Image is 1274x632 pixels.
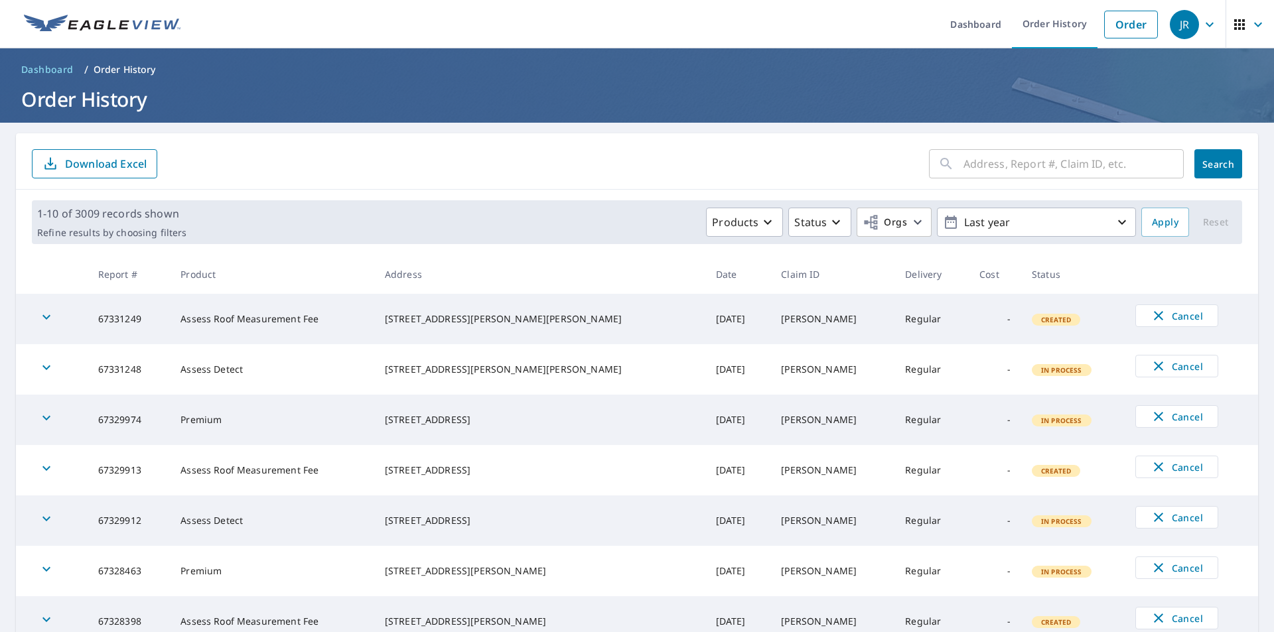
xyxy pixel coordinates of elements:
[170,546,374,596] td: Premium
[863,214,907,231] span: Orgs
[1033,466,1079,475] span: Created
[894,294,969,344] td: Regular
[770,255,894,294] th: Claim ID
[894,445,969,495] td: Regular
[857,208,932,237] button: Orgs
[705,395,771,445] td: [DATE]
[1135,456,1218,478] button: Cancel
[969,546,1021,596] td: -
[84,62,88,78] li: /
[770,546,894,596] td: [PERSON_NAME]
[705,495,771,546] td: [DATE]
[1152,214,1178,231] span: Apply
[170,445,374,495] td: Assess Roof Measurement Fee
[705,255,771,294] th: Date
[1033,617,1079,627] span: Created
[1149,409,1204,424] span: Cancel
[374,255,705,294] th: Address
[1149,308,1204,324] span: Cancel
[959,211,1114,234] p: Last year
[1149,509,1204,525] span: Cancel
[385,413,695,426] div: [STREET_ADDRESS]
[170,495,374,546] td: Assess Detect
[963,145,1184,182] input: Address, Report #, Claim ID, etc.
[894,344,969,395] td: Regular
[770,495,894,546] td: [PERSON_NAME]
[894,255,969,294] th: Delivery
[94,63,156,76] p: Order History
[706,208,783,237] button: Products
[1104,11,1158,38] a: Order
[705,344,771,395] td: [DATE]
[894,546,969,596] td: Regular
[1033,517,1090,526] span: In Process
[1149,610,1204,626] span: Cancel
[894,395,969,445] td: Regular
[705,546,771,596] td: [DATE]
[24,15,180,34] img: EV Logo
[1135,405,1218,428] button: Cancel
[1135,506,1218,529] button: Cancel
[1135,304,1218,327] button: Cancel
[88,495,171,546] td: 67329912
[170,395,374,445] td: Premium
[16,59,1258,80] nav: breadcrumb
[88,445,171,495] td: 67329913
[170,255,374,294] th: Product
[385,312,695,326] div: [STREET_ADDRESS][PERSON_NAME][PERSON_NAME]
[1135,355,1218,377] button: Cancel
[770,294,894,344] td: [PERSON_NAME]
[770,395,894,445] td: [PERSON_NAME]
[794,214,827,230] p: Status
[16,86,1258,113] h1: Order History
[1033,416,1090,425] span: In Process
[1149,358,1204,374] span: Cancel
[170,344,374,395] td: Assess Detect
[16,59,79,80] a: Dashboard
[969,344,1021,395] td: -
[385,363,695,376] div: [STREET_ADDRESS][PERSON_NAME][PERSON_NAME]
[1149,560,1204,576] span: Cancel
[385,615,695,628] div: [STREET_ADDRESS][PERSON_NAME]
[712,214,758,230] p: Products
[1033,567,1090,576] span: In Process
[969,395,1021,445] td: -
[88,255,171,294] th: Report #
[1033,365,1090,375] span: In Process
[969,445,1021,495] td: -
[705,294,771,344] td: [DATE]
[1135,607,1218,629] button: Cancel
[1194,149,1242,178] button: Search
[385,464,695,477] div: [STREET_ADDRESS]
[894,495,969,546] td: Regular
[88,546,171,596] td: 67328463
[21,63,74,76] span: Dashboard
[170,294,374,344] td: Assess Roof Measurement Fee
[969,495,1021,546] td: -
[88,294,171,344] td: 67331249
[1170,10,1199,39] div: JR
[65,157,147,171] p: Download Excel
[1033,315,1079,324] span: Created
[969,294,1021,344] td: -
[969,255,1021,294] th: Cost
[770,445,894,495] td: [PERSON_NAME]
[937,208,1136,237] button: Last year
[88,344,171,395] td: 67331248
[37,227,186,239] p: Refine results by choosing filters
[385,564,695,578] div: [STREET_ADDRESS][PERSON_NAME]
[37,206,186,221] p: 1-10 of 3009 records shown
[385,514,695,527] div: [STREET_ADDRESS]
[788,208,851,237] button: Status
[770,344,894,395] td: [PERSON_NAME]
[1205,158,1232,170] span: Search
[1141,208,1189,237] button: Apply
[1135,556,1218,579] button: Cancel
[705,445,771,495] td: [DATE]
[32,149,157,178] button: Download Excel
[88,395,171,445] td: 67329974
[1021,255,1125,294] th: Status
[1149,459,1204,475] span: Cancel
